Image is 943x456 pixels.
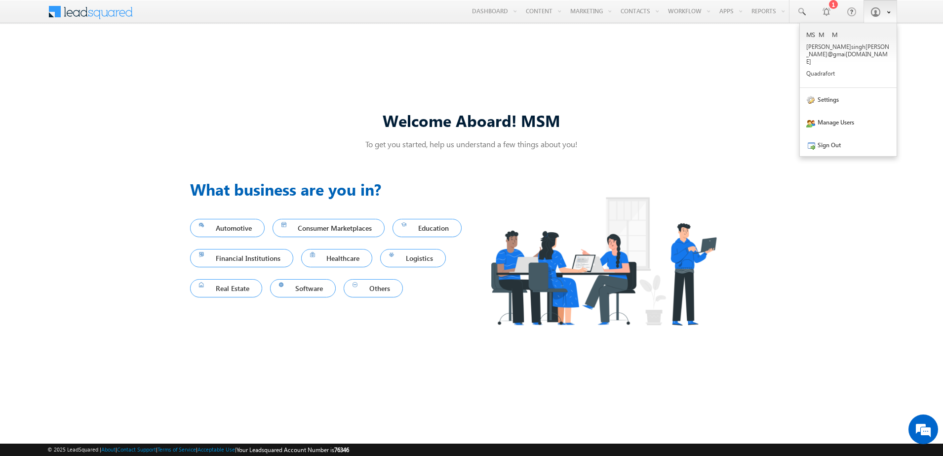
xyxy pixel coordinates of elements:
span: © 2025 LeadSquared | | | | | [47,445,349,455]
p: MSM M [806,30,890,39]
span: Real Estate [199,282,253,295]
p: [PERSON_NAME] singh [PERSON_NAME] @gmai [DOMAIN_NAME] [806,43,890,65]
h3: What business are you in? [190,177,471,201]
a: Contact Support [117,446,156,453]
span: Others [353,282,394,295]
a: Terms of Service [157,446,196,453]
span: Consumer Marketplaces [281,221,376,235]
a: MSM M [PERSON_NAME]singh[PERSON_NAME]@gmai[DOMAIN_NAME] Quadrafort [800,23,897,88]
a: Settings [800,88,897,111]
span: Logistics [389,251,437,265]
a: Acceptable Use [197,446,235,453]
span: Financial Institutions [199,251,284,265]
span: 76346 [334,446,349,454]
span: Automotive [199,221,256,235]
a: About [101,446,116,453]
p: To get you started, help us understand a few things about you! [190,139,753,149]
span: Education [401,221,453,235]
span: Healthcare [310,251,364,265]
span: Software [279,282,327,295]
div: Welcome Aboard! MSM [190,110,753,131]
span: Your Leadsquared Account Number is [236,446,349,454]
a: Manage Users [800,111,897,133]
img: Industry.png [471,177,735,345]
a: Sign Out [800,133,897,156]
p: Quadr afort [806,70,890,77]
